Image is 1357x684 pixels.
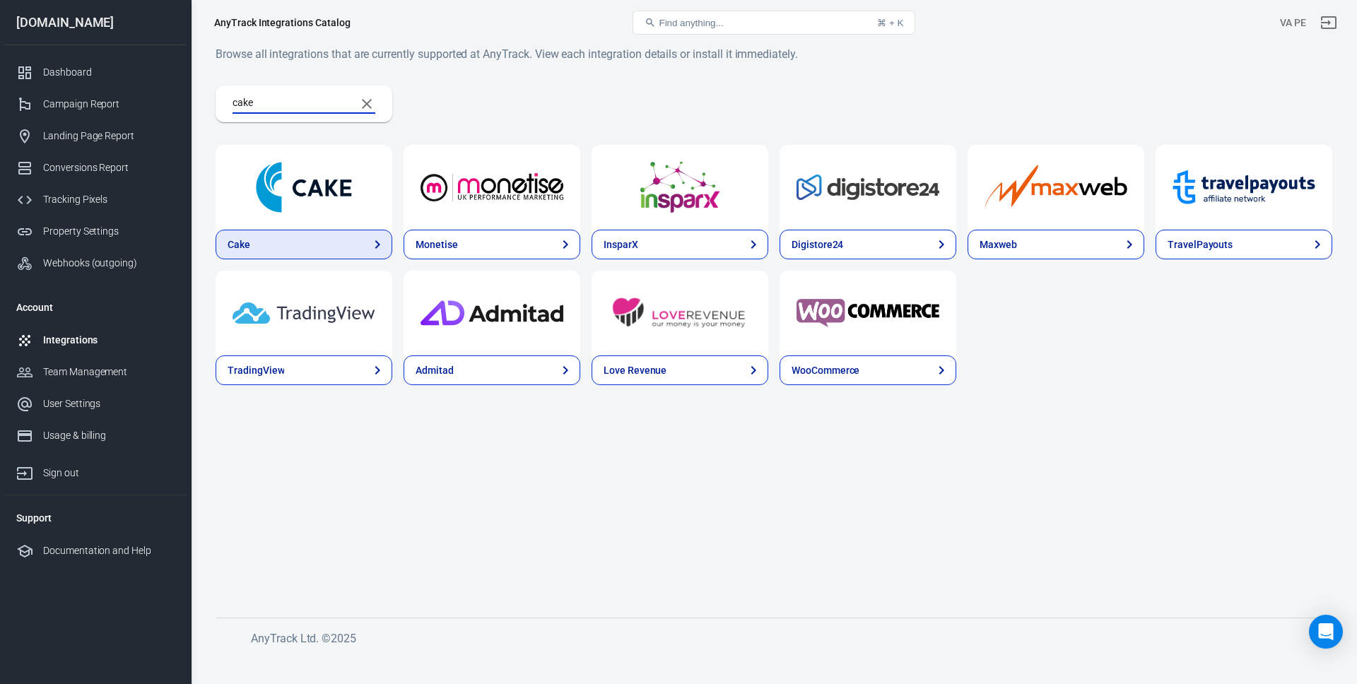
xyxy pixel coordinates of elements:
div: Maxweb [980,237,1017,252]
img: Love Revenue [609,288,751,338]
a: Maxweb [968,230,1144,259]
a: Cake [216,230,392,259]
div: Monetise [416,237,458,252]
div: Dashboard [43,65,175,80]
div: Campaign Report [43,97,175,112]
a: Cake [216,145,392,230]
input: Search... [233,95,344,113]
div: InsparX [604,237,638,252]
div: Integrations [43,333,175,348]
button: Find anything...⌘ + K [633,11,915,35]
div: Documentation and Help [43,543,175,558]
img: Admitad [421,288,563,338]
div: AnyTrack Integrations Catalog [214,16,351,30]
div: Tracking Pixels [43,192,175,207]
a: Love Revenue [592,271,768,355]
a: Admitad [404,355,580,385]
a: Landing Page Report [5,120,186,152]
a: Love Revenue [592,355,768,385]
div: Sign out [43,466,175,480]
h6: AnyTrack Ltd. © 2025 [251,630,1311,647]
a: WooCommerce [780,355,956,385]
div: TradingView [228,363,284,378]
a: Sign out [5,452,186,489]
a: TravelPayouts [1156,230,1332,259]
div: Digistore24 [792,237,843,252]
a: Webhooks (outgoing) [5,247,186,279]
a: Usage & billing [5,420,186,452]
a: User Settings [5,388,186,420]
div: Open Intercom Messenger [1309,615,1343,649]
div: [DOMAIN_NAME] [5,16,186,29]
div: Love Revenue [604,363,666,378]
img: Cake [233,162,375,213]
a: Campaign Report [5,88,186,120]
a: TravelPayouts [1156,145,1332,230]
div: Conversions Report [43,160,175,175]
a: Integrations [5,324,186,356]
a: Digistore24 [780,230,956,259]
h6: Browse all integrations that are currently supported at AnyTrack. View each integration details o... [216,45,1332,63]
div: User Settings [43,396,175,411]
div: Account id: qidNBLJg [1280,16,1306,30]
div: Cake [228,237,250,252]
span: Find anything... [659,18,723,28]
button: Clear Search [350,87,384,121]
div: WooCommerce [792,363,859,378]
img: TravelPayouts [1173,162,1315,213]
div: Team Management [43,365,175,379]
div: Usage & billing [43,428,175,443]
div: Webhooks (outgoing) [43,256,175,271]
li: Support [5,501,186,535]
div: Admitad [416,363,454,378]
a: InsparX [592,145,768,230]
div: TravelPayouts [1168,237,1233,252]
img: Monetise [421,162,563,213]
a: Digistore24 [780,145,956,230]
img: WooCommerce [797,288,939,338]
img: TradingView [233,288,375,338]
a: TradingView [216,271,392,355]
img: Digistore24 [797,162,939,213]
a: Sign out [1312,6,1346,40]
div: Landing Page Report [43,129,175,143]
a: Tracking Pixels [5,184,186,216]
img: InsparX [609,162,751,213]
a: InsparX [592,230,768,259]
a: Monetise [404,145,580,230]
a: Conversions Report [5,152,186,184]
div: Property Settings [43,224,175,239]
a: Maxweb [968,145,1144,230]
a: Admitad [404,271,580,355]
a: Property Settings [5,216,186,247]
div: ⌘ + K [877,18,903,28]
a: Dashboard [5,57,186,88]
a: WooCommerce [780,271,956,355]
a: TradingView [216,355,392,385]
img: Maxweb [985,162,1127,213]
a: Monetise [404,230,580,259]
a: Team Management [5,356,186,388]
li: Account [5,290,186,324]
